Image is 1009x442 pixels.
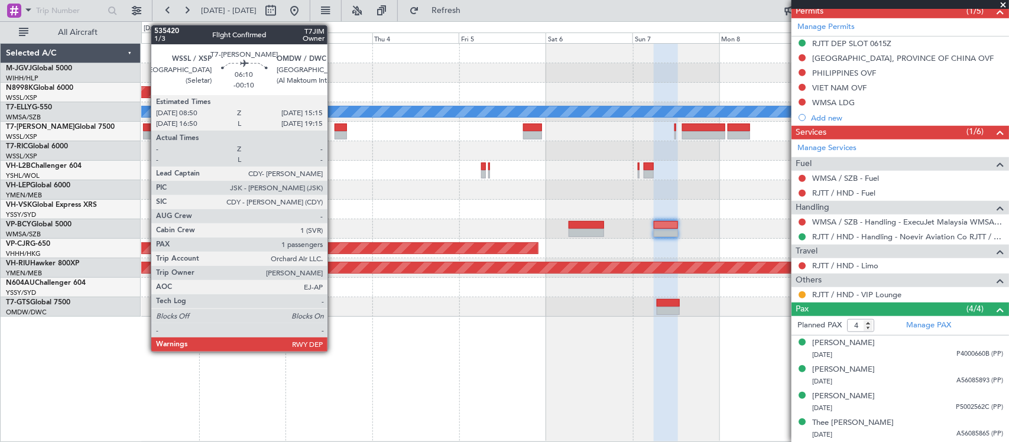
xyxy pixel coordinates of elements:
[421,6,471,15] span: Refresh
[6,74,38,83] a: WIHH/HLP
[199,32,285,43] div: Tue 2
[404,1,475,20] button: Refresh
[546,32,632,43] div: Sat 6
[6,182,30,189] span: VH-LEP
[812,364,875,376] div: [PERSON_NAME]
[812,290,901,300] a: RJTT / HND - VIP Lounge
[812,377,832,386] span: [DATE]
[6,104,52,111] a: T7-ELLYG-550
[6,65,32,72] span: M-JGVJ
[6,240,30,248] span: VP-CJR
[796,303,809,316] span: Pax
[812,337,875,349] div: [PERSON_NAME]
[812,188,875,198] a: RJTT / HND - Fuel
[6,201,32,209] span: VH-VSK
[285,32,372,43] div: Wed 3
[6,230,41,239] a: WMSA/SZB
[6,269,42,278] a: YMEN/MEB
[812,232,1003,242] a: RJTT / HND - Handling - Noevir Aviation Co RJTT / HND
[372,32,459,43] div: Thu 4
[13,23,128,42] button: All Aircraft
[6,143,28,150] span: T7-RIC
[6,93,37,102] a: WSSL/XSP
[812,417,894,429] div: Thee [PERSON_NAME]
[812,38,891,48] div: RJTT DEP SLOT 0615Z
[6,260,79,267] a: VH-RIUHawker 800XP
[6,308,47,317] a: OMDW/DWC
[812,217,1003,227] a: WMSA / SZB - Handling - ExecuJet Malaysia WMSA / SZB
[6,201,97,209] a: VH-VSKGlobal Express XRS
[796,5,823,18] span: Permits
[6,143,68,150] a: T7-RICGlobal 6000
[6,210,36,219] a: YSSY/SYD
[112,32,199,43] div: Mon 1
[719,32,806,43] div: Mon 8
[6,279,86,287] a: N604AUChallenger 604
[956,429,1003,439] span: A56085865 (PP)
[6,65,72,72] a: M-JGVJGlobal 5000
[796,126,826,139] span: Services
[6,279,35,287] span: N604AU
[6,299,30,306] span: T7-GTS
[797,320,842,331] label: Planned PAX
[966,125,984,138] span: (1/6)
[812,350,832,359] span: [DATE]
[966,303,984,315] span: (4/4)
[6,260,30,267] span: VH-RIU
[6,84,33,92] span: N8998K
[6,221,31,228] span: VP-BCY
[956,402,1003,412] span: P5002562C (PP)
[956,349,1003,359] span: P4000660B (PP)
[6,104,32,111] span: T7-ELLY
[6,113,41,122] a: WMSA/SZB
[956,376,1003,386] span: A56085893 (PP)
[797,142,856,154] a: Manage Services
[6,152,37,161] a: WSSL/XSP
[812,173,879,183] a: WMSA / SZB - Fuel
[6,221,72,228] a: VP-BCYGlobal 5000
[966,5,984,17] span: (1/5)
[6,288,36,297] a: YSSY/SYD
[31,28,125,37] span: All Aircraft
[6,162,82,170] a: VH-L2BChallenger 604
[36,2,104,19] input: Trip Number
[6,162,31,170] span: VH-L2B
[632,32,719,43] div: Sun 7
[812,83,867,93] div: VIET NAM OVF
[6,84,73,92] a: N8998KGlobal 6000
[6,191,42,200] a: YMEN/MEB
[6,123,115,131] a: T7-[PERSON_NAME]Global 7500
[6,123,74,131] span: T7-[PERSON_NAME]
[812,391,875,402] div: [PERSON_NAME]
[796,201,829,214] span: Handling
[459,32,546,43] div: Fri 5
[6,132,37,141] a: WSSL/XSP
[812,430,832,439] span: [DATE]
[144,24,164,34] div: [DATE]
[6,299,70,306] a: T7-GTSGlobal 7500
[6,182,70,189] a: VH-LEPGlobal 6000
[811,113,1003,123] div: Add new
[6,249,41,258] a: VHHH/HKG
[796,274,822,287] span: Others
[6,171,40,180] a: YSHL/WOL
[812,97,855,108] div: WMSA LDG
[812,404,832,412] span: [DATE]
[812,261,878,271] a: RJTT / HND - Limo
[797,21,855,33] a: Manage Permits
[201,5,257,16] span: [DATE] - [DATE]
[796,157,812,171] span: Fuel
[906,320,951,331] a: Manage PAX
[6,240,50,248] a: VP-CJRG-650
[812,53,994,63] div: [GEOGRAPHIC_DATA], PROVINCE OF CHINA OVF
[796,245,817,258] span: Travel
[812,68,876,78] div: PHILIPPINES OVF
